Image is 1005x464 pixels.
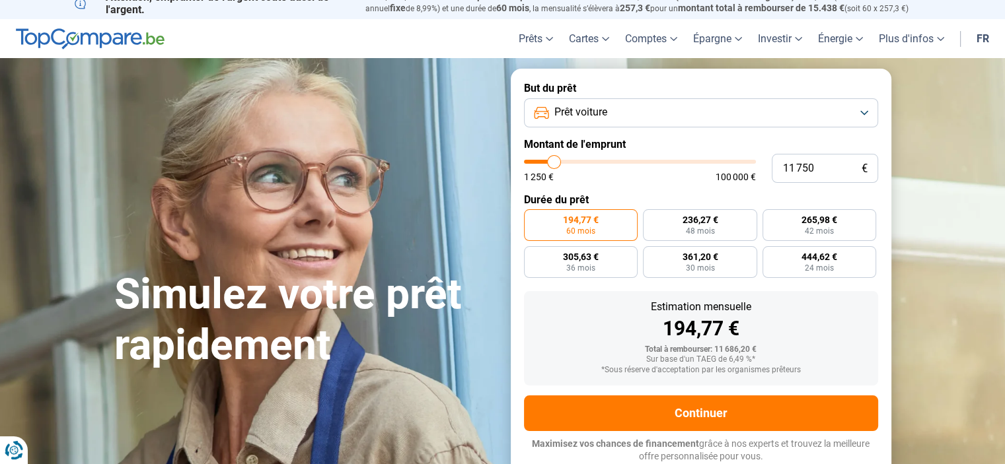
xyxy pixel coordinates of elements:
span: fixe [390,3,406,13]
span: € [862,163,868,174]
span: Maximisez vos chances de financement [532,438,699,449]
img: TopCompare [16,28,165,50]
span: 60 mois [496,3,529,13]
span: 1 250 € [524,172,554,182]
p: grâce à nos experts et trouvez la meilleure offre personnalisée pour vous. [524,438,878,463]
span: montant total à rembourser de 15.438 € [678,3,844,13]
span: 265,98 € [801,215,837,224]
a: Épargne [685,19,750,58]
button: Continuer [524,395,878,431]
a: Plus d'infos [871,19,952,58]
span: 30 mois [685,264,714,272]
div: Total à rembourser: 11 686,20 € [535,345,868,354]
span: 60 mois [566,227,595,235]
span: 36 mois [566,264,595,272]
span: 236,27 € [682,215,718,224]
label: Montant de l'emprunt [524,138,878,150]
a: Prêts [511,19,561,58]
span: 194,77 € [563,215,599,224]
div: 194,77 € [535,319,868,339]
label: Durée du prêt [524,193,878,206]
span: 305,63 € [563,252,599,261]
a: Énergie [810,19,871,58]
a: fr [969,19,997,58]
div: Sur base d'un TAEG de 6,49 %* [535,355,868,364]
span: 100 000 € [716,172,756,182]
div: *Sous réserve d'acceptation par les organismes prêteurs [535,366,868,375]
a: Cartes [561,19,617,58]
button: Prêt voiture [524,98,878,127]
h1: Simulez votre prêt rapidement [114,269,495,371]
span: 42 mois [805,227,834,235]
span: Prêt voiture [554,105,607,119]
a: Comptes [617,19,685,58]
label: But du prêt [524,82,878,94]
span: 361,20 € [682,252,718,261]
div: Estimation mensuelle [535,302,868,312]
span: 24 mois [805,264,834,272]
span: 257,3 € [620,3,650,13]
span: 444,62 € [801,252,837,261]
a: Investir [750,19,810,58]
span: 48 mois [685,227,714,235]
